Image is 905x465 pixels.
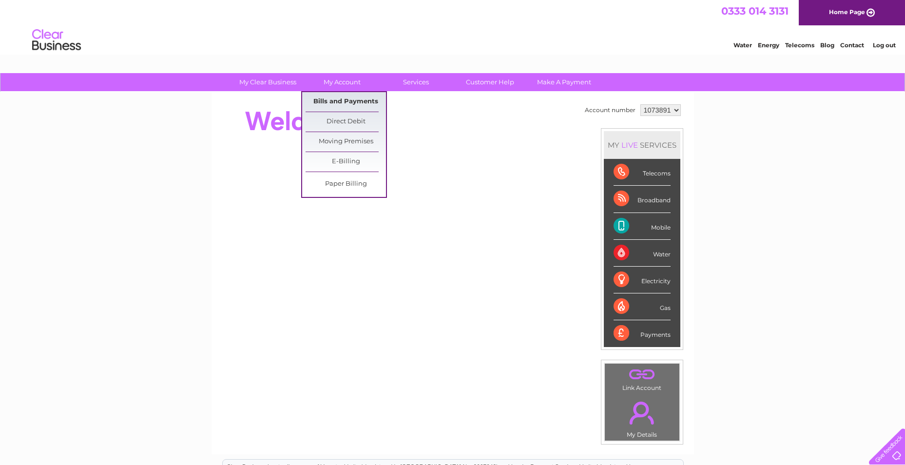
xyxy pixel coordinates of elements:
[721,5,789,17] a: 0333 014 3131
[840,41,864,49] a: Contact
[604,393,680,441] td: My Details
[32,25,81,55] img: logo.png
[306,132,386,152] a: Moving Premises
[619,140,640,150] div: LIVE
[306,174,386,194] a: Paper Billing
[614,320,671,347] div: Payments
[614,293,671,320] div: Gas
[614,240,671,267] div: Water
[614,186,671,213] div: Broadband
[604,131,680,159] div: MY SERVICES
[607,396,677,430] a: .
[302,73,382,91] a: My Account
[376,73,456,91] a: Services
[873,41,896,49] a: Log out
[604,363,680,394] td: Link Account
[306,112,386,132] a: Direct Debit
[228,73,308,91] a: My Clear Business
[524,73,604,91] a: Make A Payment
[733,41,752,49] a: Water
[306,152,386,172] a: E-Billing
[450,73,530,91] a: Customer Help
[614,213,671,240] div: Mobile
[582,102,638,118] td: Account number
[607,366,677,383] a: .
[820,41,834,49] a: Blog
[223,5,683,47] div: Clear Business is a trading name of Verastar Limited (registered in [GEOGRAPHIC_DATA] No. 3667643...
[614,267,671,293] div: Electricity
[614,159,671,186] div: Telecoms
[306,92,386,112] a: Bills and Payments
[785,41,814,49] a: Telecoms
[758,41,779,49] a: Energy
